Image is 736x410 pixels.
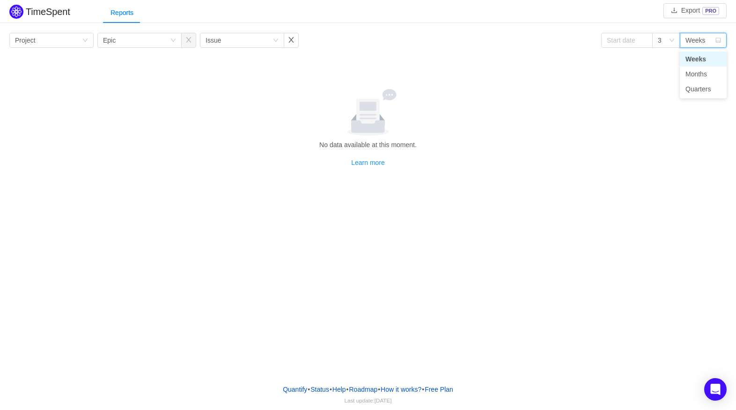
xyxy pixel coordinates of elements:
[319,141,417,149] span: No data available at this moment.
[680,82,727,97] li: Quarters
[284,33,299,48] button: icon: close
[26,7,70,17] h2: TimeSpent
[601,33,653,48] input: Start date
[206,33,221,47] div: Issue
[378,386,380,393] span: •
[424,382,454,396] button: Free Plan
[273,37,279,44] i: icon: down
[351,159,385,166] a: Learn more
[669,37,675,44] i: icon: down
[380,382,422,396] button: How it works?
[704,378,727,401] div: Open Intercom Messenger
[680,67,727,82] li: Months
[310,382,330,396] a: Status
[375,397,392,403] span: [DATE]
[349,382,378,396] a: Roadmap
[103,2,141,23] div: Reports
[15,33,36,47] div: Project
[663,3,727,18] button: icon: downloadExportPRO
[170,37,176,44] i: icon: down
[715,37,721,44] i: icon: calendar
[330,386,332,393] span: •
[345,397,392,403] span: Last update:
[103,33,116,47] div: Epic
[82,37,88,44] i: icon: down
[282,382,308,396] a: Quantify
[308,386,310,393] span: •
[685,33,706,47] div: Weeks
[332,382,346,396] a: Help
[658,33,662,47] div: 3
[680,52,727,67] li: Weeks
[181,33,196,48] button: icon: close
[422,386,424,393] span: •
[346,386,349,393] span: •
[9,5,23,19] img: Quantify logo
